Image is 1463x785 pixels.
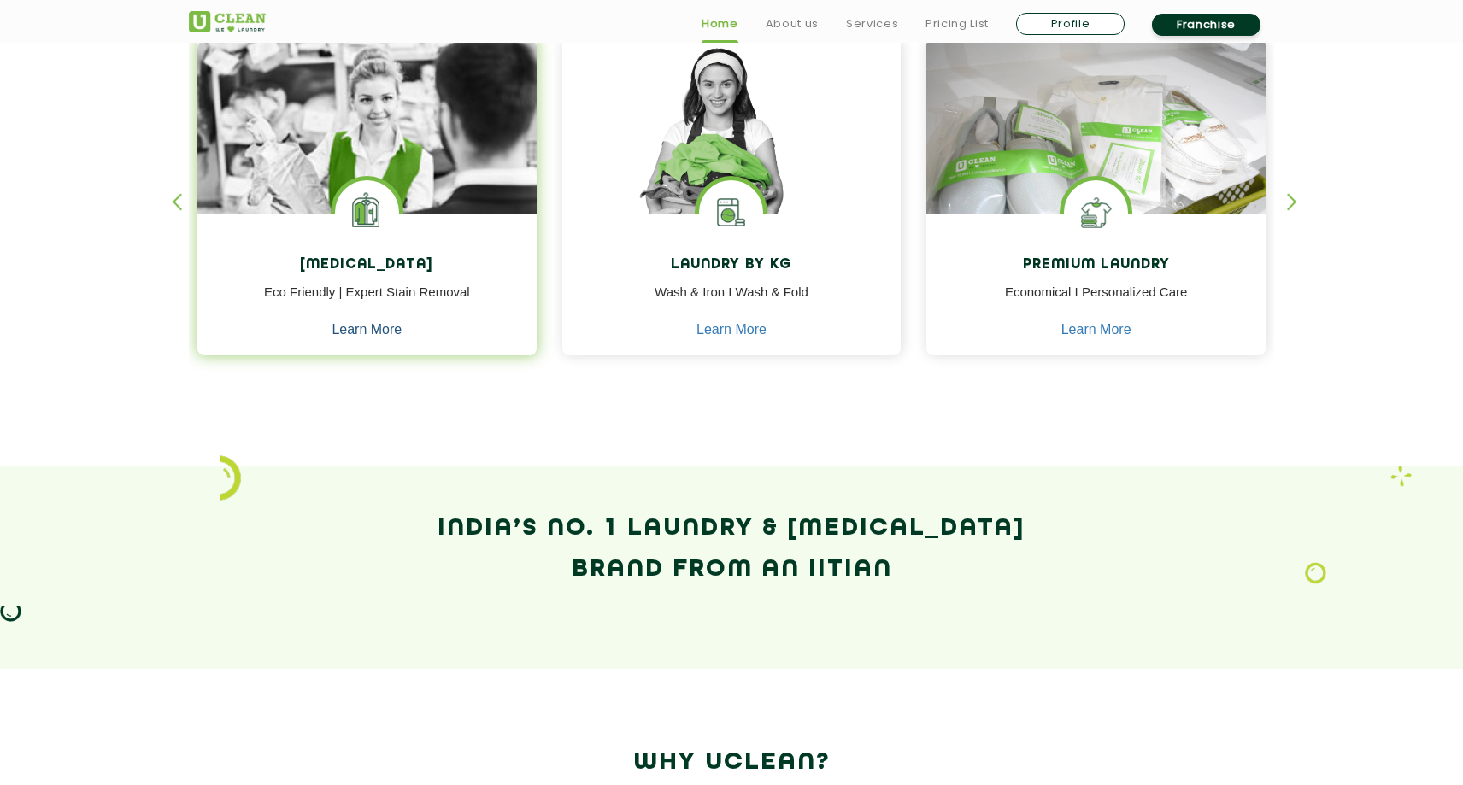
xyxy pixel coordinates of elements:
[189,742,1274,783] h2: Why Uclean?
[210,257,524,273] h4: [MEDICAL_DATA]
[332,322,402,337] a: Learn More
[939,257,1253,273] h4: Premium Laundry
[210,283,524,321] p: Eco Friendly | Expert Stain Removal
[575,283,889,321] p: Wash & Iron I Wash & Fold
[1305,562,1326,584] img: Laundry
[1061,322,1131,337] a: Learn More
[1064,180,1128,244] img: Shoes Cleaning
[1016,13,1125,35] a: Profile
[926,38,1266,264] img: laundry done shoes and clothes
[575,257,889,273] h4: Laundry by Kg
[846,14,898,34] a: Services
[335,180,399,244] img: Laundry Services near me
[189,508,1274,590] h2: India’s No. 1 Laundry & [MEDICAL_DATA] Brand from an IITian
[197,38,537,311] img: Drycleaners near me
[1152,14,1260,36] a: Franchise
[699,180,763,244] img: laundry washing machine
[189,11,266,32] img: UClean Laundry and Dry Cleaning
[1390,466,1412,487] img: Laundry wash and iron
[925,14,989,34] a: Pricing List
[939,283,1253,321] p: Economical I Personalized Care
[562,38,902,264] img: a girl with laundry basket
[766,14,819,34] a: About us
[220,455,241,500] img: icon_2.png
[702,14,738,34] a: Home
[696,322,767,337] a: Learn More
